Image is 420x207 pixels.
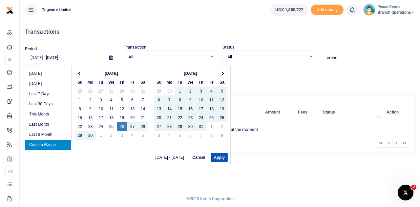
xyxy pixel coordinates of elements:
[154,113,164,122] td: 20
[106,87,117,95] td: 28
[138,104,148,113] td: 14
[411,185,416,190] span: 2
[6,7,14,12] a: logo-small logo-large logo-large
[156,155,187,159] span: [DATE] - [DATE]
[96,113,106,122] td: 17
[25,28,415,35] h4: Transactions
[261,102,294,122] th: Amount: activate to sort column ascending
[185,122,196,131] td: 30
[85,104,96,113] td: 9
[185,95,196,104] td: 9
[127,122,138,131] td: 27
[25,99,71,109] li: Last 30 Days
[25,130,71,140] li: Last 6 Month
[217,87,227,95] td: 5
[5,54,14,65] li: M
[196,122,206,131] td: 31
[217,131,227,140] td: 9
[217,122,227,131] td: 2
[383,102,409,122] th: Action: activate to sort column ascending
[25,52,104,63] input: select period
[206,113,217,122] td: 25
[85,87,96,95] td: 26
[319,102,383,122] th: Status: activate to sort column ascending
[211,153,228,162] button: Apply
[217,78,227,87] th: Sa
[138,87,148,95] td: 31
[127,131,138,140] td: 4
[154,95,164,104] td: 6
[164,69,217,78] th: [DATE]
[85,78,96,87] th: Mo
[175,95,185,104] td: 8
[164,87,175,95] td: 30
[196,131,206,140] td: 7
[363,4,375,16] img: profile-user
[5,166,14,177] li: Ac
[201,102,261,122] th: Memo: activate to sort column ascending
[378,4,415,10] small: Peace Otema
[275,7,303,13] span: UGX 1,355,727
[185,131,196,140] td: 6
[217,95,227,104] td: 12
[96,104,106,113] td: 10
[127,113,138,122] td: 20
[25,89,71,99] li: Last 7 Days
[85,69,138,78] th: [DATE]
[129,54,208,60] span: All
[127,87,138,95] td: 30
[206,87,217,95] td: 4
[196,95,206,104] td: 10
[321,52,415,63] input: Search
[175,104,185,113] td: 15
[127,95,138,104] td: 6
[138,95,148,104] td: 7
[196,87,206,95] td: 3
[185,87,196,95] td: 2
[96,87,106,95] td: 27
[75,131,85,140] td: 29
[39,7,74,13] span: Tugende Limited
[154,131,164,140] td: 3
[138,131,148,140] td: 5
[175,122,185,131] td: 29
[311,5,344,15] li: Toup your wallet
[124,44,146,51] label: Transaction
[96,78,106,87] th: Tu
[217,104,227,113] td: 19
[138,122,148,131] td: 28
[85,131,96,140] td: 30
[106,131,117,140] td: 2
[25,109,71,119] li: This Month
[196,113,206,122] td: 24
[270,4,308,16] a: UGX 1,355,727
[127,78,138,87] th: Fr
[154,122,164,131] td: 27
[85,122,96,131] td: 23
[117,87,127,95] td: 29
[164,122,175,131] td: 28
[127,104,138,113] td: 13
[311,5,344,15] span: Add money
[138,113,148,122] td: 21
[25,119,71,130] li: Last Month
[138,78,148,87] th: Sa
[185,78,196,87] th: We
[75,122,85,131] td: 22
[311,7,344,12] a: Add money
[85,113,96,122] td: 16
[217,113,227,122] td: 26
[106,95,117,104] td: 4
[164,78,175,87] th: Mo
[117,113,127,122] td: 19
[164,95,175,104] td: 7
[106,113,117,122] td: 18
[175,113,185,122] td: 22
[398,185,413,200] iframe: Intercom live chat
[196,78,206,87] th: Th
[378,10,415,15] span: Branch Operations
[154,78,164,87] th: Su
[363,4,415,16] a: profile-user Peace Otema Branch Operations
[96,131,106,140] td: 1
[189,153,208,162] button: Cancel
